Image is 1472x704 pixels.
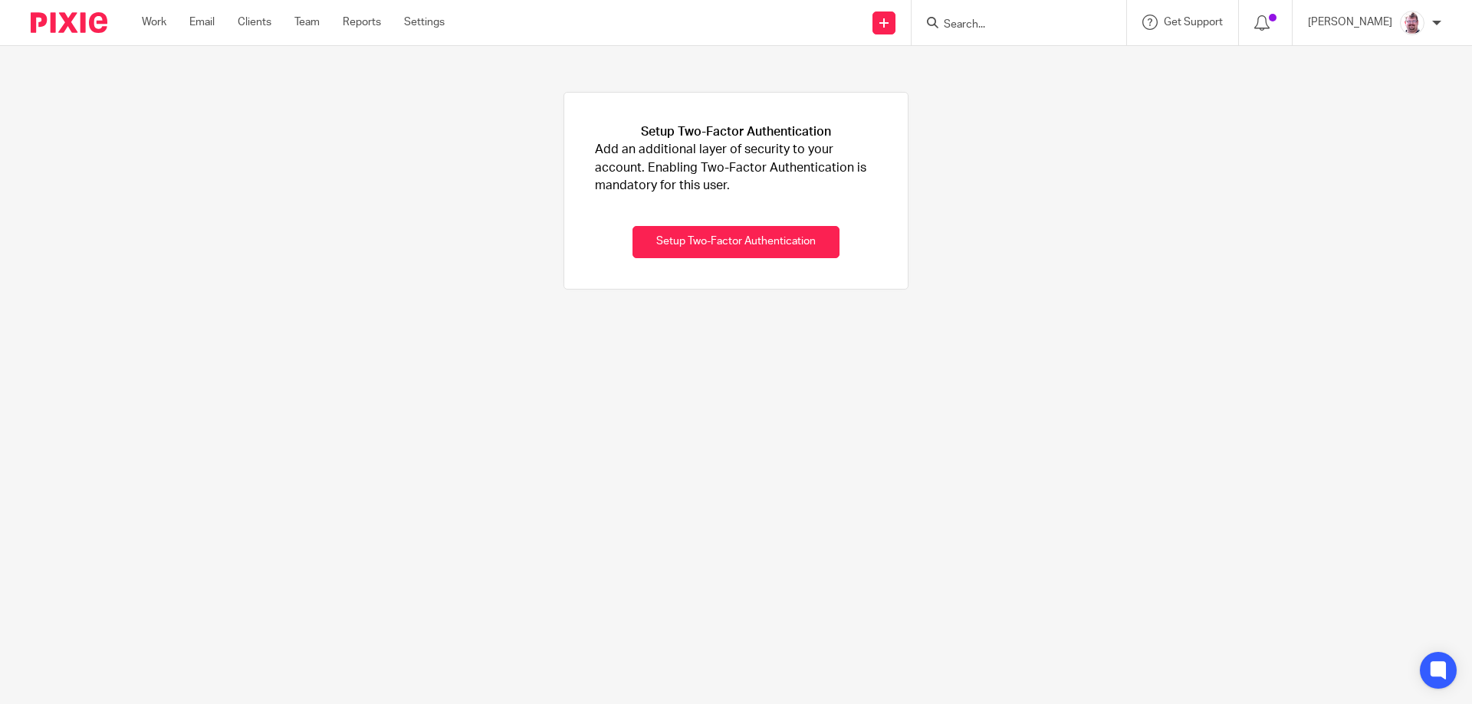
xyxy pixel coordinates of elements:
[142,15,166,30] a: Work
[31,12,107,33] img: Pixie
[1164,17,1223,28] span: Get Support
[238,15,271,30] a: Clients
[343,15,381,30] a: Reports
[942,18,1080,32] input: Search
[1308,15,1392,30] p: [PERSON_NAME]
[1400,11,1424,35] img: KD3.png
[404,15,445,30] a: Settings
[641,123,831,141] h1: Setup Two-Factor Authentication
[294,15,320,30] a: Team
[632,226,839,259] button: Setup Two-Factor Authentication
[595,141,877,195] p: Add an additional layer of security to your account. Enabling Two-Factor Authentication is mandat...
[189,15,215,30] a: Email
